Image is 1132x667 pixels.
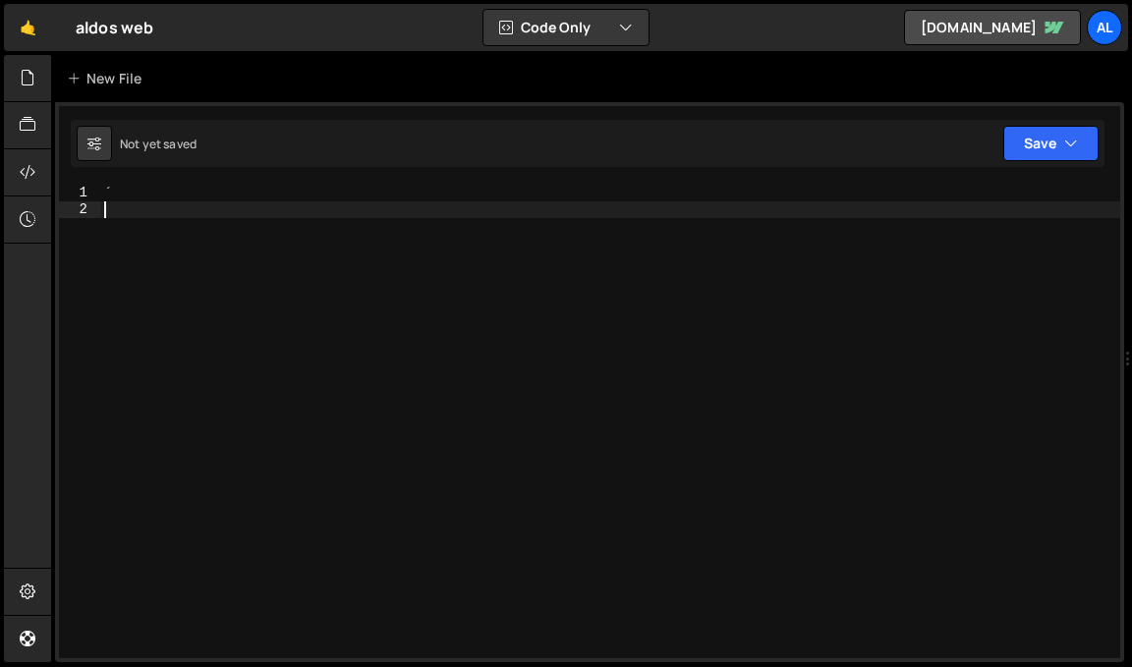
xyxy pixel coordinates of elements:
div: 2 [59,201,100,218]
a: al [1087,10,1122,45]
div: Not yet saved [120,136,197,152]
div: aldos web [76,16,153,39]
a: 🤙 [4,4,52,51]
button: Save [1003,126,1099,161]
button: Code Only [483,10,649,45]
a: [DOMAIN_NAME] [904,10,1081,45]
div: New File [67,69,149,88]
div: 1 [59,185,100,201]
